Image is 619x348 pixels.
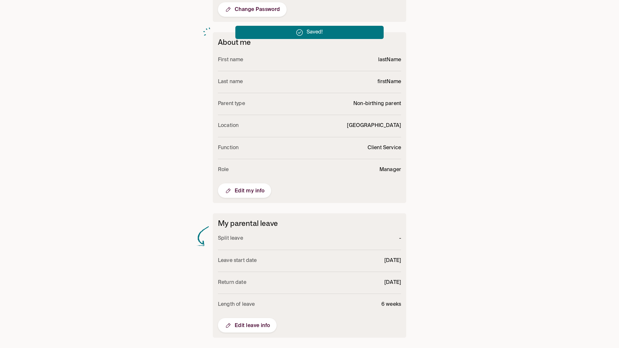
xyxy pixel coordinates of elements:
[347,121,401,130] p: [GEOGRAPHIC_DATA]
[224,5,280,13] span: Change Password
[218,56,243,64] p: First name
[218,121,239,130] p: Location
[399,234,401,243] p: -
[384,278,401,287] p: [DATE]
[378,78,401,86] p: firstName
[218,2,287,17] button: Change Password
[378,56,401,64] p: lastName
[218,37,401,47] h6: About me
[218,318,277,333] button: Edit leave info
[384,256,401,265] p: [DATE]
[381,300,401,309] p: 6 weeks
[218,183,271,198] button: Edit my info
[218,78,243,86] p: Last name
[368,144,401,152] p: Client Service
[353,100,401,108] p: Non-birthing parent
[218,234,243,243] p: Split leave
[224,322,270,329] span: Edit leave info
[218,166,229,174] p: Role
[218,300,255,309] p: Length of leave
[224,187,265,195] span: Edit my info
[218,256,257,265] p: Leave start date
[218,144,239,152] p: Function
[218,278,246,287] p: Return date
[379,166,401,174] p: Manager
[307,26,323,39] div: Saved!
[218,218,401,228] h6: My parental leave
[218,100,245,108] p: Parent type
